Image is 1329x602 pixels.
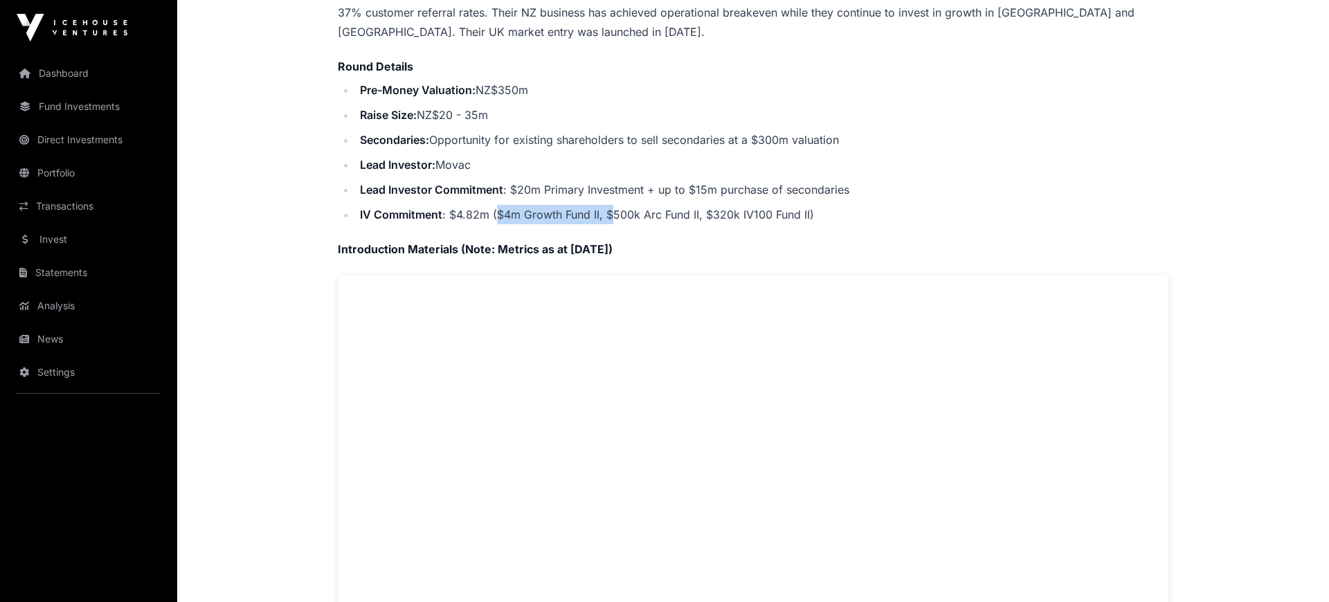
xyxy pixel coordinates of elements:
[356,105,1168,125] li: NZ$20 - 35m
[11,158,166,188] a: Portfolio
[11,191,166,221] a: Transactions
[360,208,442,221] strong: IV Commitment
[11,257,166,288] a: Statements
[11,291,166,321] a: Analysis
[338,60,413,73] strong: Round Details
[360,108,417,122] strong: Raise Size:
[11,224,166,255] a: Invest
[356,130,1168,149] li: Opportunity for existing shareholders to sell secondaries at a $300m valuation
[17,14,127,42] img: Icehouse Ventures Logo
[11,58,166,89] a: Dashboard
[11,91,166,122] a: Fund Investments
[356,180,1168,199] li: : $20m Primary Investment + up to $15m purchase of secondaries
[356,205,1168,224] li: : $4.82m ($4m Growth Fund II, $500k Arc Fund II, $320k IV100 Fund II)
[356,80,1168,100] li: NZ$350m
[11,357,166,387] a: Settings
[1260,536,1329,602] iframe: Chat Widget
[360,183,503,197] strong: Lead Investor Commitment
[360,133,429,147] strong: Secondaries:
[338,242,613,256] strong: Introduction Materials (Note: Metrics as at [DATE])
[11,324,166,354] a: News
[360,83,476,97] strong: Pre-Money Valuation:
[11,125,166,155] a: Direct Investments
[360,158,435,172] strong: Lead Investor:
[356,155,1168,174] li: Movac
